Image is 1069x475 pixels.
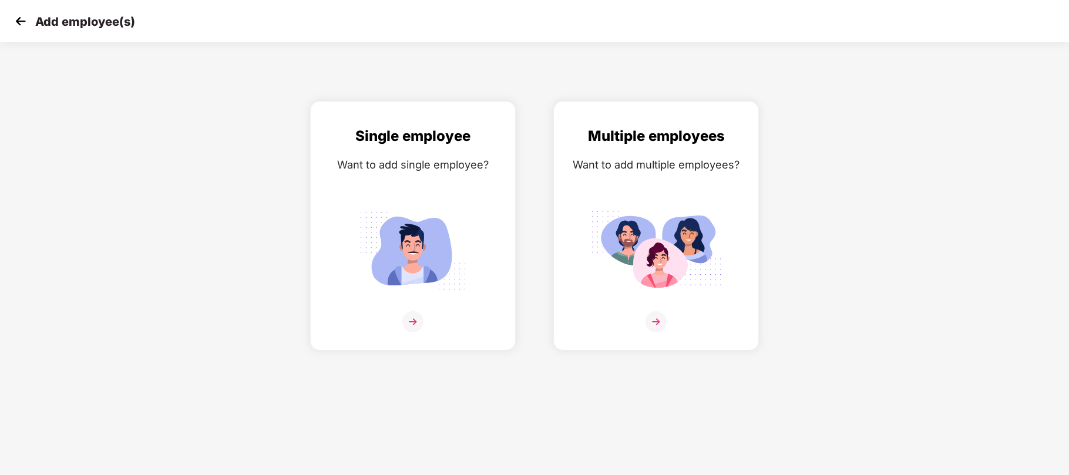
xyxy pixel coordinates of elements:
img: svg+xml;base64,PHN2ZyB4bWxucz0iaHR0cDovL3d3dy53My5vcmcvMjAwMC9zdmciIHdpZHRoPSIzMCIgaGVpZ2h0PSIzMC... [12,12,29,30]
p: Add employee(s) [35,15,135,29]
div: Multiple employees [566,125,747,147]
div: Want to add single employee? [322,156,503,173]
img: svg+xml;base64,PHN2ZyB4bWxucz0iaHR0cDovL3d3dy53My5vcmcvMjAwMC9zdmciIGlkPSJTaW5nbGVfZW1wbG95ZWUiIH... [347,205,479,297]
img: svg+xml;base64,PHN2ZyB4bWxucz0iaHR0cDovL3d3dy53My5vcmcvMjAwMC9zdmciIHdpZHRoPSIzNiIgaGVpZ2h0PSIzNi... [646,311,667,332]
div: Single employee [322,125,503,147]
img: svg+xml;base64,PHN2ZyB4bWxucz0iaHR0cDovL3d3dy53My5vcmcvMjAwMC9zdmciIHdpZHRoPSIzNiIgaGVpZ2h0PSIzNi... [402,311,423,332]
div: Want to add multiple employees? [566,156,747,173]
img: svg+xml;base64,PHN2ZyB4bWxucz0iaHR0cDovL3d3dy53My5vcmcvMjAwMC9zdmciIGlkPSJNdWx0aXBsZV9lbXBsb3llZS... [590,205,722,297]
